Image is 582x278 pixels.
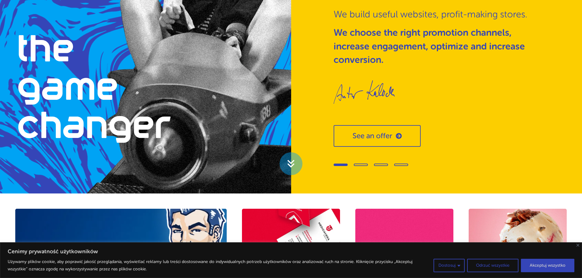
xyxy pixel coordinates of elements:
[577,244,579,247] button: Blisko
[577,244,579,247] img: Close
[334,27,525,65] strong: We choose the right promotion channels, increase engagement, optimize and increase conversion.
[334,8,541,21] p: We build useful websites, profit-making stores.
[354,164,368,166] span: Go to slide 2
[17,31,172,147] h1: the game changer
[334,125,421,147] a: See an offer
[394,164,408,166] span: Go to slide 4
[8,248,574,255] p: Cenimy prywatność użytkowników
[434,259,465,272] button: Dostosuj
[8,258,429,273] p: Używamy plików cookie, aby poprawić jakość przeglądania, wyświetlać reklamy lub treści dostosowan...
[521,259,574,272] button: Akceptuj wszystko
[353,132,392,140] span: See an offer
[374,164,388,166] span: Go to slide 3
[334,164,348,166] span: Go to slide 1
[467,259,518,272] button: Odrzuć wszystkie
